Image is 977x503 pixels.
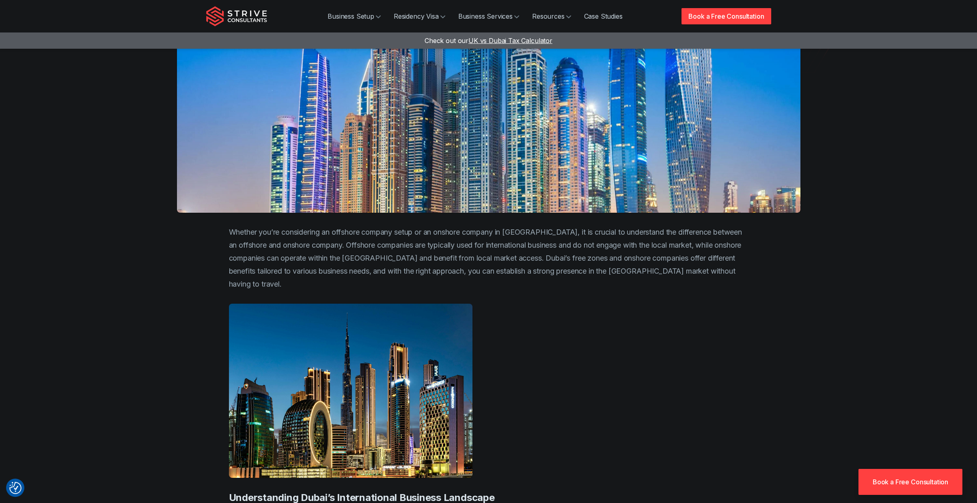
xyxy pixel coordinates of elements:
a: Case Studies [578,8,629,24]
a: Book a Free Consultation [682,8,771,24]
a: Book a Free Consultation [858,469,962,495]
p: Whether you’re considering an offshore company setup or an onshore company in [GEOGRAPHIC_DATA], ... [229,226,748,291]
a: Business Setup [321,8,387,24]
a: Residency Visa [387,8,452,24]
img: Dubai offshore and onshore company [177,10,800,213]
span: UK vs Dubai Tax Calculator [468,37,552,45]
a: Resources [526,8,578,24]
a: Check out ourUK vs Dubai Tax Calculator [425,37,552,45]
img: Dubai offshore and onshore company [229,304,472,478]
img: Revisit consent button [9,482,22,494]
a: Business Services [452,8,526,24]
img: Strive Consultants [206,6,267,26]
button: Consent Preferences [9,482,22,494]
